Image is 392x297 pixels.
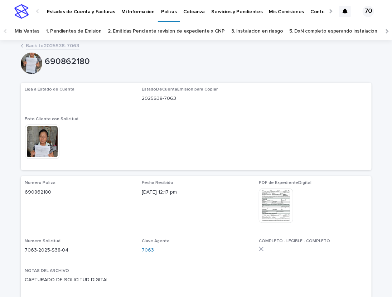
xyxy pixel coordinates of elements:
span: Numero Poliza [25,181,56,185]
span: PDF de ExpedienteDigital [259,181,312,185]
span: Liga a Estado de Cuenta [25,87,75,92]
span: COMPLETO - LEGIBLE - COMPLETO [259,239,330,243]
div: 70 [363,6,374,17]
img: stacker-logo-s-only.png [14,4,29,19]
a: 2. Emitidas Pendiente revision de expediente x GNP [108,23,225,40]
p: 7063-2025-S38-04 [25,247,134,254]
a: 7063 [142,247,154,254]
span: NOTAS DEL ARCHIVO [25,269,69,273]
a: Mis Ventas [15,23,39,40]
span: EstadoDeCuentaEmision para Copiar [142,87,218,92]
p: 690862180 [45,57,369,67]
a: 1. Pendientes de Emision [46,23,102,40]
span: Clave Agente [142,239,170,243]
a: 3. Instalacion en riesgo [231,23,283,40]
p: 2025S38-7063 [142,95,250,102]
p: 690862180 [25,189,134,196]
span: Numero Solicitud [25,239,61,243]
span: Fecha Recibido [142,181,173,185]
p: CAPTURADO DE SOLICITUD DIGITAL [25,276,367,284]
a: Back to2025S38-7063 [26,41,79,49]
p: [DATE] 12:17 pm [142,189,250,196]
span: Foto Cliente con Solicitud [25,117,79,121]
a: 5. DxN completo esperando instalacion [290,23,378,40]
